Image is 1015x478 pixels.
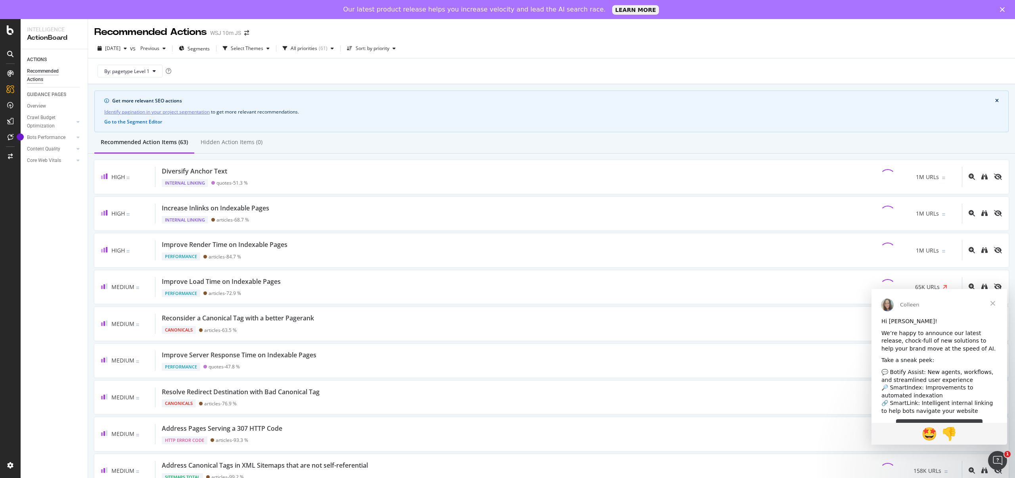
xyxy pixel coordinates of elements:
[136,397,139,399] img: Equal
[994,173,1002,180] div: eye-slash
[27,114,69,130] div: Crawl Budget Optimization
[942,250,945,252] img: Equal
[27,156,61,165] div: Core Web Vitals
[280,42,337,55] button: All priorities(61)
[969,247,975,253] div: magnifying-glass-plus
[981,247,988,253] div: binoculars
[111,210,125,217] span: High
[244,30,249,36] div: arrow-right-arrow-left
[27,102,82,110] a: Overview
[162,351,316,360] div: Improve Server Response Time on Indexable Pages
[994,283,1002,290] div: eye-slash
[27,102,46,110] div: Overview
[981,210,988,216] div: binoculars
[988,451,1007,470] iframe: Intercom live chat
[27,91,82,99] a: GUIDANCE PAGES
[291,46,317,51] div: All priorities
[136,470,139,473] img: Equal
[994,210,1002,216] div: eye-slash
[942,177,945,179] img: Equal
[916,173,939,181] span: 1M URLs
[162,424,282,433] div: Address Pages Serving a 307 HTTP Code
[969,283,975,290] div: magnifying-glass-plus
[162,277,281,286] div: Improve Load Time on Indexable Pages
[137,42,169,55] button: Previous
[1000,7,1008,12] div: Close
[162,461,368,470] div: Address Canonical Tags in XML Sitemaps that are not self-referential
[27,67,75,84] div: Recommended Actions
[162,363,200,371] div: Performance
[162,179,208,187] div: Internal Linking
[969,210,975,216] div: magnifying-glass-plus
[969,467,975,474] div: magnifying-glass-plus
[220,42,273,55] button: Select Themes
[944,470,948,473] img: Equal
[981,283,988,290] div: binoculars
[104,119,162,125] button: Go to the Segment Editor
[981,467,988,474] a: binoculars
[204,327,237,333] div: articles - 63.5 %
[94,42,130,55] button: [DATE]
[111,393,134,401] span: Medium
[27,33,81,42] div: ActionBoard
[916,247,939,254] span: 1M URLs
[94,91,1009,132] div: info banner
[104,108,210,116] a: Identify pagination in your project segmentation
[994,247,1002,253] div: eye-slash
[176,42,213,55] button: Segments
[111,247,125,254] span: High
[216,180,248,186] div: quotes - 51.3 %
[942,213,945,216] img: Equal
[969,173,975,180] div: magnifying-glass-plus
[162,240,287,249] div: Improve Render Time on Indexable Pages
[981,467,988,474] div: binoculars
[981,173,988,181] a: binoculars
[112,97,995,104] div: Get more relevant SEO actions
[209,254,241,260] div: articles - 84.7 %
[162,204,269,213] div: Increase Inlinks on Indexable Pages
[104,68,149,75] span: By: pagetype Level 1
[136,360,139,363] img: Equal
[188,45,210,52] span: Segments
[136,287,139,289] img: Equal
[105,45,121,52] span: 2025 Aug. 23rd
[343,6,606,13] div: Our latest product release helps you increase velocity and lead the AI search race.
[104,108,999,116] div: to get more relevant recommendations .
[916,210,939,218] span: 1M URLs
[27,67,82,84] a: Recommended Actions
[27,56,47,64] div: ACTIONS
[162,314,314,323] div: Reconsider a Canonical Tag with a better Pagerank
[231,46,263,51] div: Select Themes
[27,145,60,153] div: Content Quality
[162,436,207,444] div: HTTP Error Code
[162,326,196,334] div: Canonicals
[126,177,130,179] img: Equal
[27,56,82,64] a: ACTIONS
[111,283,134,291] span: Medium
[981,210,988,217] a: binoculars
[111,320,134,328] span: Medium
[162,387,320,397] div: Resolve Redirect Destination with Bad Canonical Tag
[101,138,188,146] div: Recommended Action Items (63)
[27,114,74,130] a: Crawl Budget Optimization
[612,5,659,15] a: LEARN MORE
[27,145,74,153] a: Content Quality
[319,46,327,51] div: ( 61 )
[136,434,139,436] img: Equal
[216,217,249,223] div: articles - 68.7 %
[111,173,125,181] span: High
[98,65,163,77] button: By: pagetype Level 1
[913,467,941,475] span: 158K URLs
[162,399,196,407] div: Canonicals
[209,290,241,296] div: articles - 72.9 %
[871,289,1007,445] iframe: Intercom live chat message
[993,96,1001,105] button: close banner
